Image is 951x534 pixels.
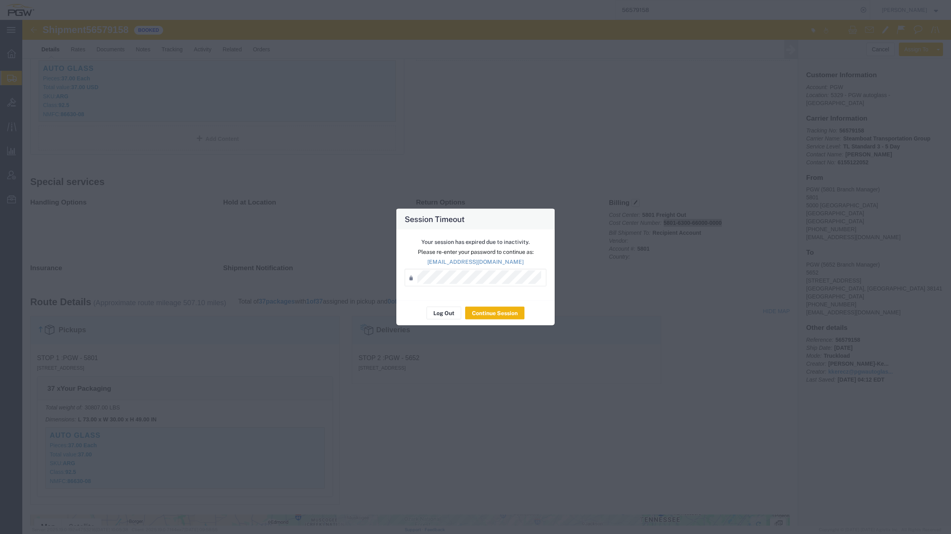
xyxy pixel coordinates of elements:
[405,213,465,225] h4: Session Timeout
[465,307,524,320] button: Continue Session
[427,307,461,320] button: Log Out
[405,248,546,256] p: Please re-enter your password to continue as:
[405,258,546,266] p: [EMAIL_ADDRESS][DOMAIN_NAME]
[405,238,546,246] p: Your session has expired due to inactivity.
